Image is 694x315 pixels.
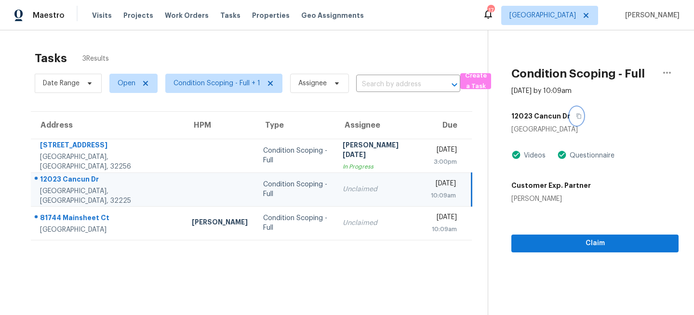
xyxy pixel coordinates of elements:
[343,218,415,228] div: Unclaimed
[431,191,456,200] div: 10:09am
[343,184,415,194] div: Unclaimed
[343,140,415,162] div: [PERSON_NAME][DATE]
[40,140,176,152] div: [STREET_ADDRESS]
[356,77,433,92] input: Search by address
[511,86,572,96] div: [DATE] by 10:09am
[255,112,335,139] th: Type
[460,73,491,89] button: Create a Task
[335,112,423,139] th: Assignee
[509,11,576,20] span: [GEOGRAPHIC_DATA]
[621,11,680,20] span: [PERSON_NAME]
[263,180,327,199] div: Condition Scoping - Full
[184,112,255,139] th: HPM
[519,237,671,249] span: Claim
[557,150,567,160] img: Artifact Present Icon
[567,151,614,160] div: Questionnaire
[511,111,570,121] h5: 12023 Cancun Dr
[31,112,184,139] th: Address
[343,162,415,171] div: In Progress
[263,213,327,233] div: Condition Scoping - Full
[263,146,327,165] div: Condition Scoping - Full
[298,79,327,88] span: Assignee
[431,224,457,234] div: 10:09am
[511,235,679,252] button: Claim
[40,213,176,225] div: 81744 Mainsheet Ct
[40,174,176,186] div: 12023 Cancun Dr
[40,152,176,171] div: [GEOGRAPHIC_DATA], [GEOGRAPHIC_DATA], 32256
[487,6,494,15] div: 17
[301,11,364,20] span: Geo Assignments
[431,179,456,191] div: [DATE]
[192,217,248,229] div: [PERSON_NAME]
[511,181,591,190] h5: Customer Exp. Partner
[220,12,240,19] span: Tasks
[431,157,457,167] div: 3:00pm
[511,125,679,134] div: [GEOGRAPHIC_DATA]
[511,69,645,79] h2: Condition Scoping - Full
[521,151,546,160] div: Videos
[431,212,457,224] div: [DATE]
[40,225,176,235] div: [GEOGRAPHIC_DATA]
[35,53,67,63] h2: Tasks
[423,112,472,139] th: Due
[252,11,290,20] span: Properties
[118,79,135,88] span: Open
[173,79,260,88] span: Condition Scoping - Full + 1
[165,11,209,20] span: Work Orders
[123,11,153,20] span: Projects
[448,78,461,92] button: Open
[82,54,109,64] span: 3 Results
[465,70,486,92] span: Create a Task
[43,79,80,88] span: Date Range
[92,11,112,20] span: Visits
[431,145,457,157] div: [DATE]
[40,186,176,206] div: [GEOGRAPHIC_DATA], [GEOGRAPHIC_DATA], 32225
[33,11,65,20] span: Maestro
[511,150,521,160] img: Artifact Present Icon
[511,194,591,204] div: [PERSON_NAME]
